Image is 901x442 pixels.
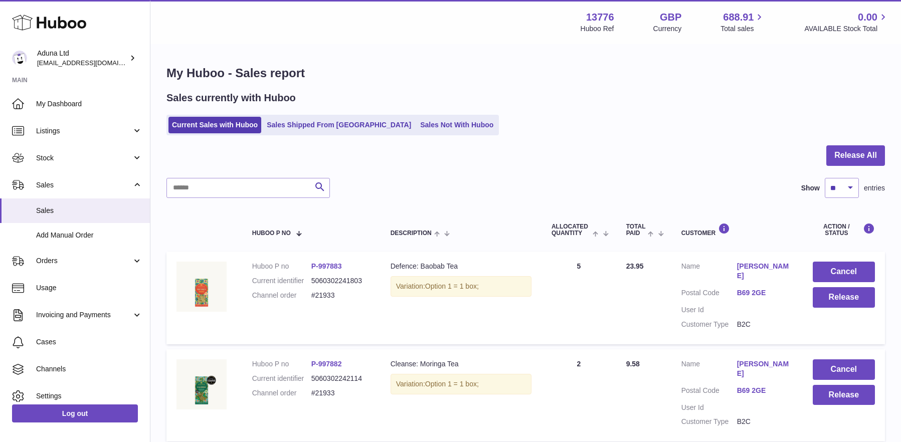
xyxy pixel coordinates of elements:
[813,262,875,282] button: Cancel
[626,224,646,237] span: Total paid
[681,386,737,398] dt: Postal Code
[626,262,644,270] span: 23.95
[311,262,342,270] a: P-997883
[681,305,737,315] dt: User Id
[720,11,765,34] a: 688.91 Total sales
[737,359,793,378] a: [PERSON_NAME]
[653,24,682,34] div: Currency
[391,374,531,394] div: Variation:
[252,276,311,286] dt: Current identifier
[813,359,875,380] button: Cancel
[801,183,820,193] label: Show
[391,359,531,369] div: Cleanse: Moringa Tea
[804,24,889,34] span: AVAILABLE Stock Total
[581,24,614,34] div: Huboo Ref
[626,360,640,368] span: 9.58
[166,65,885,81] h1: My Huboo - Sales report
[391,276,531,297] div: Variation:
[37,49,127,68] div: Aduna Ltd
[36,180,132,190] span: Sales
[681,288,737,300] dt: Postal Code
[36,337,142,347] span: Cases
[263,117,415,133] a: Sales Shipped From [GEOGRAPHIC_DATA]
[660,11,681,24] strong: GBP
[36,283,142,293] span: Usage
[737,288,793,298] a: B69 2GE
[681,320,737,329] dt: Customer Type
[858,11,877,24] span: 0.00
[36,364,142,374] span: Channels
[12,404,138,422] a: Log out
[36,206,142,215] span: Sales
[37,59,147,67] span: [EMAIL_ADDRESS][DOMAIN_NAME]
[681,403,737,412] dt: User Id
[813,223,875,237] div: Action / Status
[804,11,889,34] a: 0.00 AVAILABLE Stock Total
[542,252,616,344] td: 5
[36,310,132,320] span: Invoicing and Payments
[36,126,132,136] span: Listings
[723,11,754,24] span: 688.91
[425,380,479,388] span: Option 1 = 1 box;
[826,145,885,166] button: Release All
[391,262,531,271] div: Defence: Baobab Tea
[737,386,793,395] a: B69 2GE
[813,385,875,405] button: Release
[166,91,296,105] h2: Sales currently with Huboo
[737,417,793,426] dd: B2C
[391,230,432,237] span: Description
[542,349,616,441] td: 2
[176,359,227,409] img: CLEANSE-MORINGA-TEA-FOP-CHALK.jpg
[552,224,590,237] span: ALLOCATED Quantity
[737,320,793,329] dd: B2C
[425,282,479,290] span: Option 1 = 1 box;
[813,287,875,308] button: Release
[864,183,885,193] span: entries
[176,262,227,312] img: DEFENCE-BAOBAB-TEA-FOP-CHALK.jpg
[311,360,342,368] a: P-997882
[311,388,371,398] dd: #21933
[681,262,737,283] dt: Name
[252,262,311,271] dt: Huboo P no
[36,231,142,240] span: Add Manual Order
[311,291,371,300] dd: #21933
[252,359,311,369] dt: Huboo P no
[36,391,142,401] span: Settings
[168,117,261,133] a: Current Sales with Huboo
[737,262,793,281] a: [PERSON_NAME]
[586,11,614,24] strong: 13776
[252,374,311,383] dt: Current identifier
[12,51,27,66] img: foyin.fagbemi@aduna.com
[681,417,737,426] dt: Customer Type
[36,153,132,163] span: Stock
[252,230,291,237] span: Huboo P no
[311,276,371,286] dd: 5060302241803
[36,256,132,266] span: Orders
[681,223,793,237] div: Customer
[311,374,371,383] dd: 5060302242114
[252,291,311,300] dt: Channel order
[720,24,765,34] span: Total sales
[417,117,497,133] a: Sales Not With Huboo
[252,388,311,398] dt: Channel order
[681,359,737,381] dt: Name
[36,99,142,109] span: My Dashboard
